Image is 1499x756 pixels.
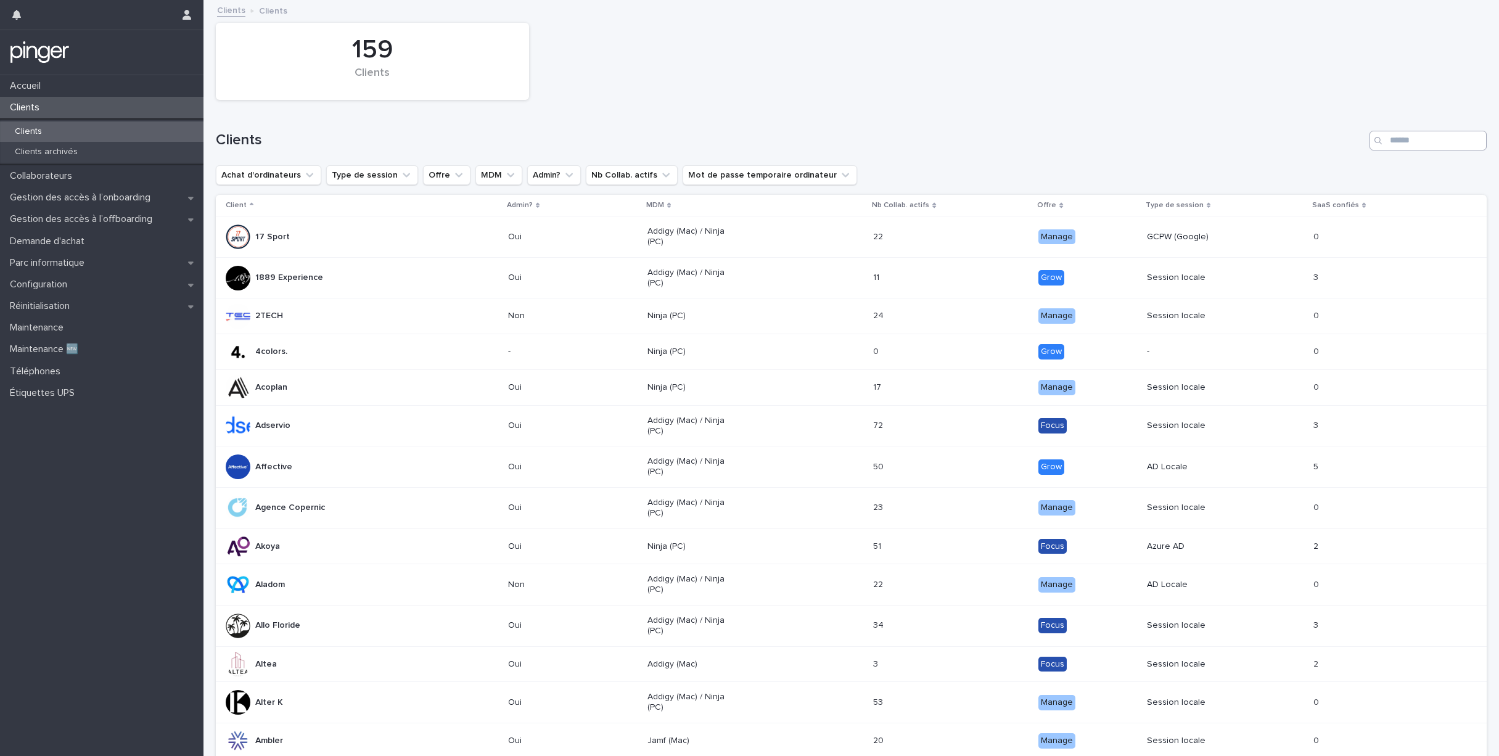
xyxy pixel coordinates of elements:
p: Client [226,199,247,212]
tr: 17 SportOuiAddigy (Mac) / Ninja (PC)2222 ManageGCPW (Google)00 [216,216,1487,258]
p: Session locale [1147,311,1235,321]
div: Focus [1038,657,1067,672]
tr: AlteaOuiAddigy (Mac)33 FocusSession locale22 [216,646,1487,682]
p: 51 [873,539,884,552]
p: 3 [873,657,881,670]
button: Mot de passe temporaire ordinateur [683,165,857,185]
p: Oui [508,659,596,670]
div: Manage [1038,733,1075,749]
p: Oui [508,620,596,631]
p: 0 [1313,308,1321,321]
tr: AdservioOuiAddigy (Mac) / Ninja (PC)7272 FocusSession locale33 [216,405,1487,446]
p: Addigy (Mac) / Ninja (PC) [647,615,736,636]
p: Clients [5,102,49,113]
p: Oui [508,273,596,283]
p: 5 [1313,459,1321,472]
tr: 4colors.-Ninja (PC)00 Grow-00 [216,334,1487,370]
p: Session locale [1147,273,1235,283]
tr: AcoplanOuiNinja (PC)1717 ManageSession locale00 [216,369,1487,405]
p: 50 [873,459,886,472]
p: Non [508,311,596,321]
p: MDM [646,199,664,212]
button: Admin? [527,165,581,185]
p: Session locale [1147,736,1235,746]
div: Focus [1038,418,1067,433]
div: Manage [1038,500,1075,516]
p: Addigy (Mac) / Ninja (PC) [647,416,736,437]
p: Admin? [507,199,533,212]
p: 2 [1313,657,1321,670]
input: Search [1370,131,1487,150]
p: 24 [873,308,886,321]
tr: Agence CopernicOuiAddigy (Mac) / Ninja (PC)2323 ManageSession locale00 [216,487,1487,528]
p: Alter K [255,697,283,708]
p: Type de session [1146,199,1204,212]
p: 17 Sport [255,232,290,242]
p: Azure AD [1147,541,1235,552]
div: Manage [1038,308,1075,324]
a: Clients [217,2,245,17]
p: Addigy (Mac) / Ninja (PC) [647,226,736,247]
p: SaaS confiés [1312,199,1359,212]
p: Oui [508,421,596,431]
button: Offre [423,165,470,185]
p: - [1147,347,1235,357]
p: Clients archivés [5,147,88,157]
h1: Clients [216,131,1365,149]
p: Ambler [255,736,283,746]
div: Manage [1038,229,1075,245]
p: 1889 Experience [255,273,323,283]
p: Session locale [1147,382,1235,393]
p: Affective [255,462,292,472]
p: 4colors. [255,347,287,357]
p: 2TECH [255,311,283,321]
p: - [508,347,596,357]
tr: Alter KOuiAddigy (Mac) / Ninja (PC)5353 ManageSession locale00 [216,682,1487,723]
button: Achat d'ordinateurs [216,165,321,185]
p: Addigy (Mac) / Ninja (PC) [647,456,736,477]
p: Session locale [1147,697,1235,708]
div: Focus [1038,539,1067,554]
p: Session locale [1147,659,1235,670]
p: 0 [1313,733,1321,746]
p: Accueil [5,80,51,92]
p: Acoplan [255,382,287,393]
p: 0 [1313,577,1321,590]
p: Gestion des accès à l’offboarding [5,213,162,225]
p: Addigy (Mac) / Ninja (PC) [647,574,736,595]
div: 159 [237,35,508,65]
p: 72 [873,418,885,431]
tr: AffectiveOuiAddigy (Mac) / Ninja (PC)5050 GrowAD Locale55 [216,446,1487,488]
p: 0 [1313,500,1321,513]
p: Session locale [1147,421,1235,431]
tr: 2TECHNonNinja (PC)2424 ManageSession locale00 [216,298,1487,334]
div: Grow [1038,270,1064,286]
p: Session locale [1147,503,1235,513]
p: 0 [1313,344,1321,357]
p: 23 [873,500,885,513]
p: Téléphones [5,366,70,377]
p: Collaborateurs [5,170,82,182]
p: 20 [873,733,886,746]
div: Clients [237,67,508,92]
tr: 1889 ExperienceOuiAddigy (Mac) / Ninja (PC)1111 GrowSession locale33 [216,257,1487,298]
p: Akoya [255,541,280,552]
p: AD Locale [1147,462,1235,472]
p: Oui [508,503,596,513]
p: Oui [508,541,596,552]
img: mTgBEunGTSyRkCgitkcU [10,40,70,65]
p: Ninja (PC) [647,311,736,321]
p: Gestion des accès à l’onboarding [5,192,160,203]
p: Jamf (Mac) [647,736,736,746]
tr: AkoyaOuiNinja (PC)5151 FocusAzure AD22 [216,528,1487,564]
p: 22 [873,229,885,242]
p: Parc informatique [5,257,94,269]
button: MDM [475,165,522,185]
p: Addigy (Mac) [647,659,736,670]
p: Addigy (Mac) / Ninja (PC) [647,692,736,713]
div: Grow [1038,459,1064,475]
p: 0 [1313,695,1321,708]
p: 2 [1313,539,1321,552]
p: Oui [508,462,596,472]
